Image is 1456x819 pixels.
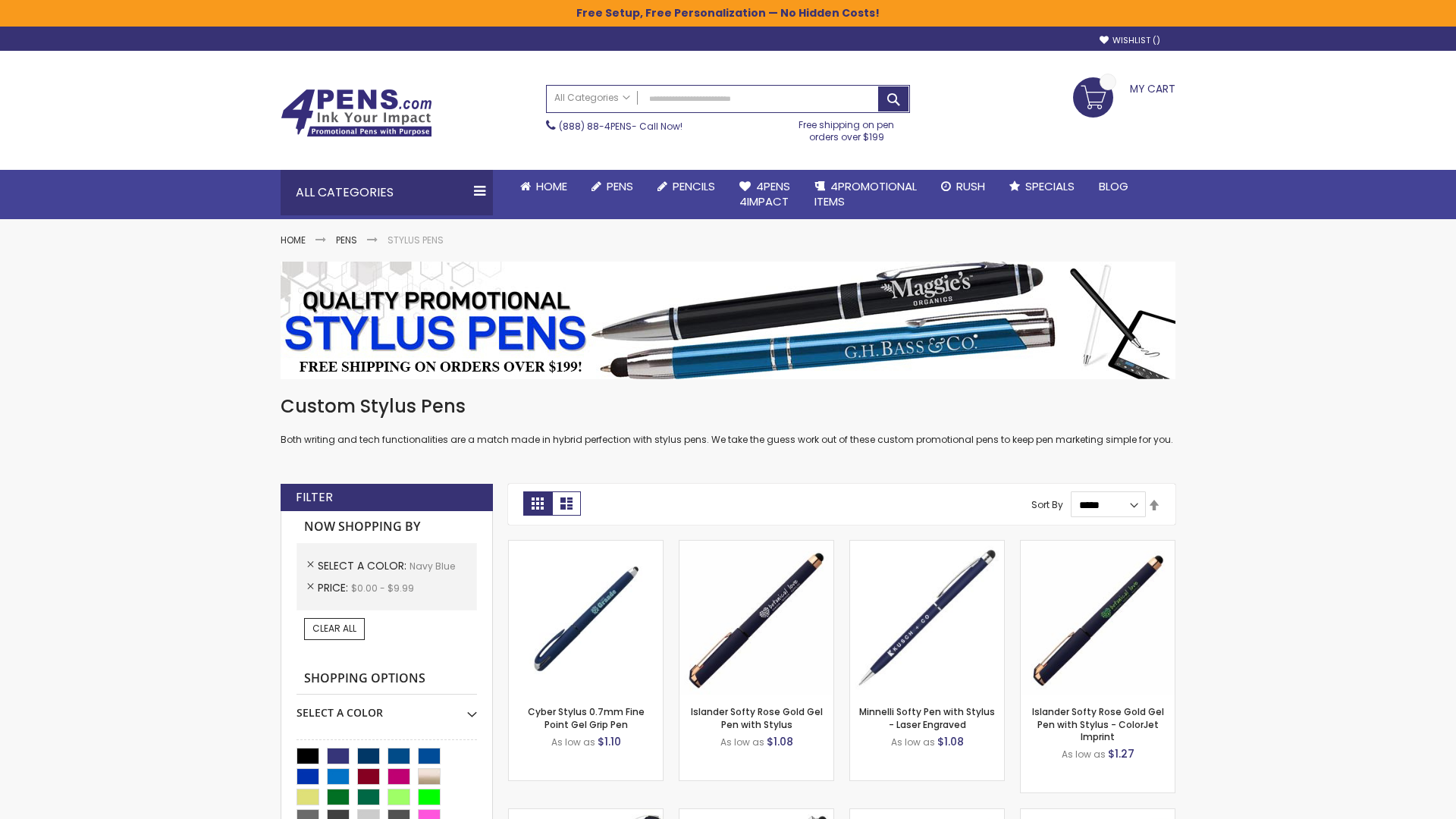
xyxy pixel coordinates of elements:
a: Islander Softy Rose Gold Gel Pen with Stylus-Navy Blue [679,540,833,553]
a: (888) 88-4PENS [559,120,632,133]
span: - Call Now! [559,120,682,133]
div: Both writing and tech functionalities are a match made in hybrid perfection with stylus pens. We ... [281,394,1175,447]
div: Free shipping on pen orders over $199 [783,113,911,143]
span: 4PROMOTIONAL ITEMS [814,178,917,209]
img: Cyber Stylus 0.7mm Fine Point Gel Grip Pen-Navy Blue [509,541,663,695]
span: Home [536,178,567,194]
img: 4Pens Custom Pens and Promotional Products [281,89,432,137]
div: All Categories [281,170,493,215]
div: Select A Color [297,695,477,720]
span: 4Pens 4impact [739,178,790,209]
span: All Categories [554,92,630,104]
img: Islander Softy Rose Gold Gel Pen with Stylus - ColorJet Imprint-Navy Blue [1021,541,1175,695]
a: Wishlist [1100,35,1160,46]
span: Pens [607,178,633,194]
span: As low as [891,736,935,748]
span: Rush [956,178,985,194]
a: All Categories [547,86,638,111]
a: Specials [997,170,1087,203]
span: Select A Color [318,558,409,573]
a: Pens [336,234,357,246]
a: Islander Softy Rose Gold Gel Pen with Stylus - ColorJet Imprint-Navy Blue [1021,540,1175,553]
img: Stylus Pens [281,262,1175,379]
a: Minnelli Softy Pen with Stylus - Laser Engraved-Navy Blue [850,540,1004,553]
span: As low as [1062,748,1106,761]
a: Home [508,170,579,203]
a: Pencils [645,170,727,203]
a: Blog [1087,170,1141,203]
span: $1.10 [598,734,621,749]
a: Pens [579,170,645,203]
a: Cyber Stylus 0.7mm Fine Point Gel Grip Pen-Navy Blue [509,540,663,553]
a: Islander Softy Rose Gold Gel Pen with Stylus - ColorJet Imprint [1032,705,1164,742]
label: Sort By [1031,498,1063,511]
span: Clear All [312,622,356,635]
span: Specials [1025,178,1075,194]
strong: Now Shopping by [297,511,477,543]
span: As low as [551,736,595,748]
a: Islander Softy Rose Gold Gel Pen with Stylus [691,705,823,730]
img: Islander Softy Rose Gold Gel Pen with Stylus-Navy Blue [679,541,833,695]
span: Navy Blue [409,560,455,573]
span: $0.00 - $9.99 [351,582,414,595]
a: Minnelli Softy Pen with Stylus - Laser Engraved [859,705,995,730]
a: Rush [929,170,997,203]
strong: Shopping Options [297,663,477,695]
span: Blog [1099,178,1128,194]
span: $1.27 [1108,746,1134,761]
img: Minnelli Softy Pen with Stylus - Laser Engraved-Navy Blue [850,541,1004,695]
strong: Filter [296,489,333,506]
span: Pencils [673,178,715,194]
a: 4Pens4impact [727,170,802,219]
h1: Custom Stylus Pens [281,394,1175,419]
strong: Grid [523,491,552,516]
span: $1.08 [937,734,964,749]
a: Cyber Stylus 0.7mm Fine Point Gel Grip Pen [528,705,645,730]
a: 4PROMOTIONALITEMS [802,170,929,219]
a: Clear All [304,618,365,639]
strong: Stylus Pens [388,234,444,246]
span: Price [318,580,351,595]
span: $1.08 [767,734,793,749]
span: As low as [720,736,764,748]
a: Home [281,234,306,246]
